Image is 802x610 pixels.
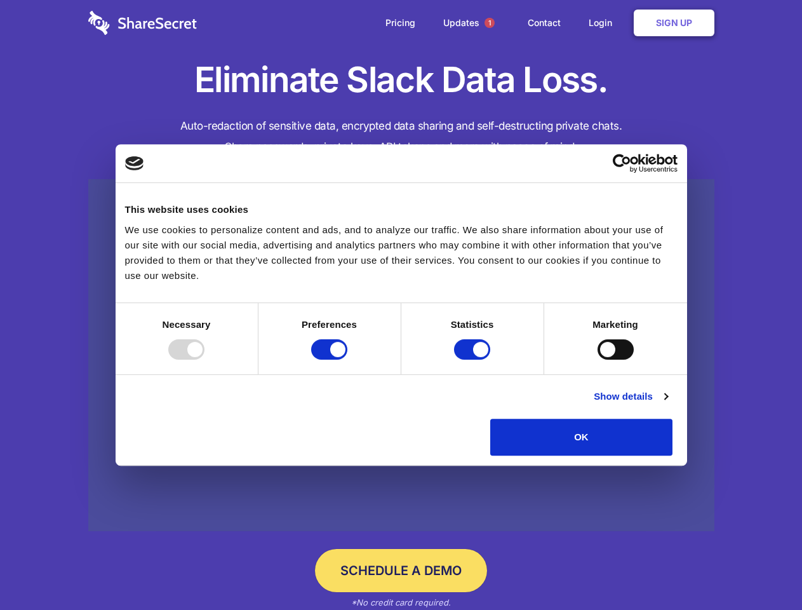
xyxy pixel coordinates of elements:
a: Schedule a Demo [315,549,487,592]
div: We use cookies to personalize content and ads, and to analyze our traffic. We also share informat... [125,222,678,283]
h4: Auto-redaction of sensitive data, encrypted data sharing and self-destructing private chats. Shar... [88,116,714,158]
a: Usercentrics Cookiebot - opens in a new window [566,154,678,173]
h1: Eliminate Slack Data Loss. [88,57,714,103]
strong: Necessary [163,319,211,330]
a: Pricing [373,3,428,43]
strong: Preferences [302,319,357,330]
button: OK [490,419,672,456]
img: logo-wordmark-white-trans-d4663122ce5f474addd5e946df7df03e33cb6a1c49d2221995e7729f52c070b2.svg [88,11,197,35]
a: Wistia video thumbnail [88,179,714,532]
strong: Marketing [592,319,638,330]
strong: Statistics [451,319,494,330]
img: logo [125,156,144,170]
a: Contact [515,3,573,43]
a: Sign Up [634,10,714,36]
a: Show details [594,389,667,404]
a: Login [576,3,631,43]
div: This website uses cookies [125,202,678,217]
em: *No credit card required. [351,597,451,607]
span: 1 [485,18,495,28]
